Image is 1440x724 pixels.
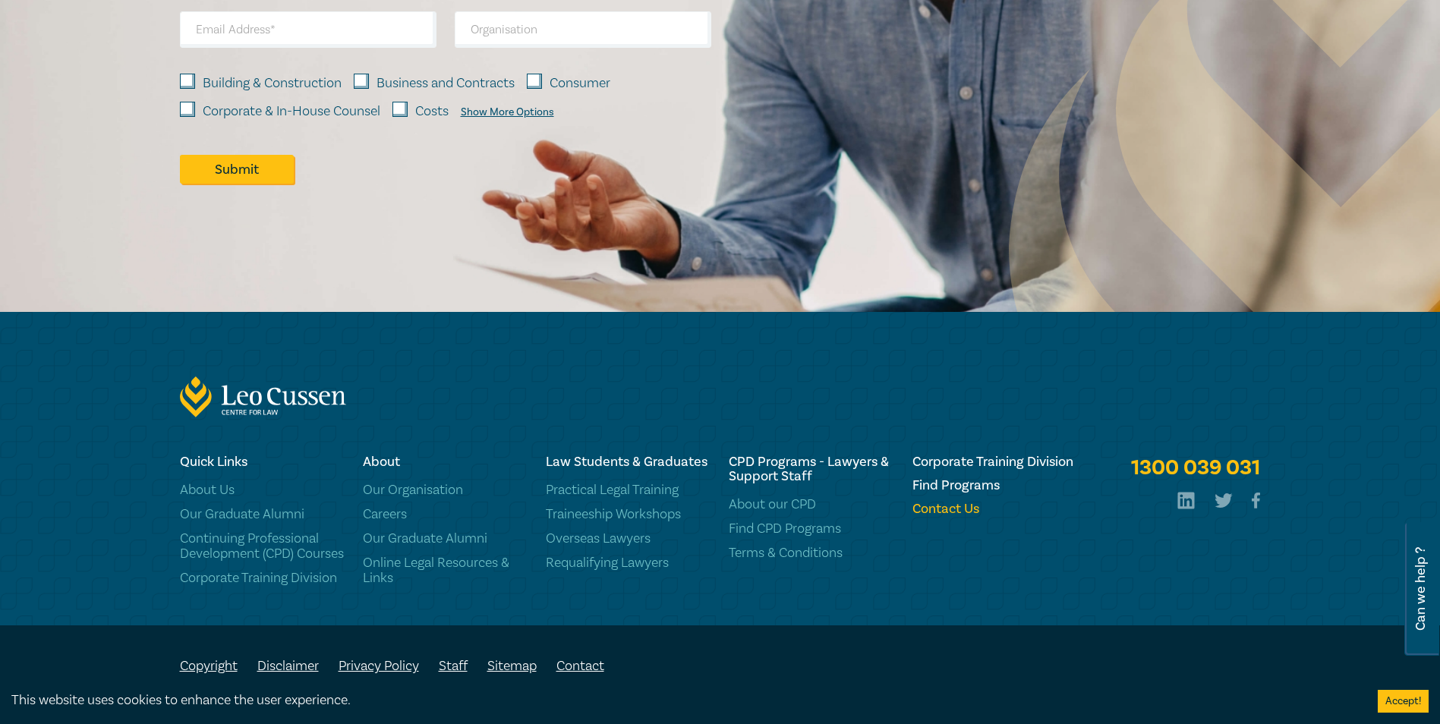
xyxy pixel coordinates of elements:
h6: CPD Programs - Lawyers & Support Staff [729,455,893,483]
a: Online Legal Resources & Links [363,556,528,586]
label: Consumer [550,74,610,93]
input: Organisation [455,11,711,48]
a: Contact Us [912,502,1077,516]
label: Corporate & In-House Counsel [203,102,380,121]
span: Can we help ? [1413,531,1428,647]
a: Find Programs [912,478,1077,493]
a: About our CPD [729,497,893,512]
a: Careers [363,507,528,522]
a: Our Graduate Alumni [180,507,345,522]
a: Staff [439,657,468,675]
a: 1300 039 031 [1131,455,1260,482]
h6: Quick Links [180,455,345,469]
h6: About [363,455,528,469]
label: Building & Construction [203,74,342,93]
a: Copyright [180,657,238,675]
label: Costs [415,102,449,121]
a: Corporate Training Division [180,571,345,586]
a: Corporate Training Division [912,455,1077,469]
a: Contact [556,657,604,675]
a: Overseas Lawyers [546,531,711,546]
div: Show More Options [461,106,554,118]
a: Practical Legal Training [546,483,711,498]
input: Email Address* [180,11,436,48]
div: This website uses cookies to enhance the user experience. [11,691,1355,710]
a: Our Organisation [363,483,528,498]
a: About Us [180,483,345,498]
a: Privacy Policy [339,657,419,675]
a: Traineeship Workshops [546,507,711,522]
a: Our Graduate Alumni [363,531,528,546]
h6: Law Students & Graduates [546,455,711,469]
a: Find CPD Programs [729,521,893,537]
button: Accept cookies [1378,690,1429,713]
button: Submit [180,155,294,184]
a: Sitemap [487,657,537,675]
a: Disclaimer [257,657,319,675]
a: Continuing Professional Development (CPD) Courses [180,531,345,562]
a: Terms & Conditions [729,546,893,561]
a: Requalifying Lawyers [546,556,711,571]
label: Business and Contracts [377,74,515,93]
